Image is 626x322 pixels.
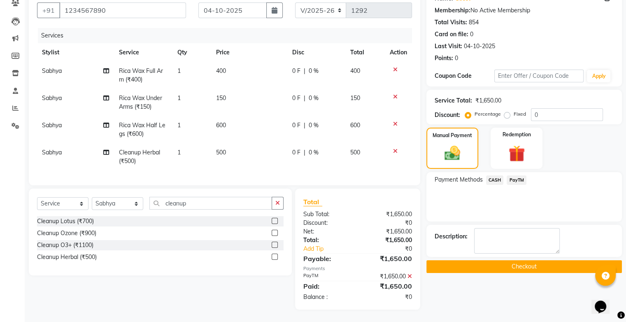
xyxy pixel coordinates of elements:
[119,149,160,165] span: Cleanup Herbal (₹500)
[309,148,319,157] span: 0 %
[475,96,501,105] div: ₹1,650.00
[469,18,479,27] div: 854
[486,175,504,185] span: CASH
[297,210,358,219] div: Sub Total:
[309,94,319,103] span: 0 %
[303,198,322,206] span: Total
[435,111,460,119] div: Discount:
[119,67,163,83] span: Rica Wax Full Arm (₹400)
[292,94,300,103] span: 0 F
[358,219,418,227] div: ₹0
[426,260,622,273] button: Checkout
[37,217,94,226] div: Cleanup Lotus (₹700)
[177,149,181,156] span: 1
[297,245,368,253] a: Add Tip
[435,72,494,80] div: Coupon Code
[358,254,418,264] div: ₹1,650.00
[385,43,412,62] th: Action
[42,121,62,129] span: Sabhya
[503,143,530,164] img: _gift.svg
[494,70,584,82] input: Enter Offer / Coupon Code
[358,210,418,219] div: ₹1,650.00
[216,121,226,129] span: 600
[350,67,360,75] span: 400
[297,281,358,291] div: Paid:
[216,94,226,102] span: 150
[42,149,62,156] span: Sabhya
[358,293,418,301] div: ₹0
[455,54,458,63] div: 0
[114,43,172,62] th: Service
[37,241,93,250] div: Cleanup O3+ (₹1100)
[440,144,465,162] img: _cash.svg
[435,6,470,15] div: Membership:
[119,94,162,110] span: Rica Wax Under Arms (₹150)
[37,229,96,238] div: Cleanup Ozone (₹900)
[149,197,272,210] input: Search or Scan
[297,236,358,245] div: Total:
[475,110,501,118] label: Percentage
[216,67,226,75] span: 400
[119,121,165,138] span: Rica Wax Half Legs (₹600)
[470,30,473,39] div: 0
[292,121,300,130] span: 0 F
[503,131,531,138] label: Redemption
[309,67,319,75] span: 0 %
[435,18,467,27] div: Total Visits:
[514,110,526,118] label: Fixed
[37,2,60,18] button: +91
[297,272,358,281] div: PayTM
[172,43,212,62] th: Qty
[309,121,319,130] span: 0 %
[297,219,358,227] div: Discount:
[304,94,305,103] span: |
[304,67,305,75] span: |
[435,30,468,39] div: Card on file:
[38,28,418,43] div: Services
[42,67,62,75] span: Sabhya
[507,175,526,185] span: PayTM
[292,148,300,157] span: 0 F
[350,121,360,129] span: 600
[37,253,97,261] div: Cleanup Herbal (₹500)
[350,94,360,102] span: 150
[59,2,186,18] input: Search by Name/Mobile/Email/Code
[591,289,618,314] iframe: chat widget
[435,54,453,63] div: Points:
[435,6,614,15] div: No Active Membership
[358,272,418,281] div: ₹1,650.00
[435,96,472,105] div: Service Total:
[368,245,418,253] div: ₹0
[435,232,468,241] div: Description:
[435,175,483,184] span: Payment Methods
[177,94,181,102] span: 1
[345,43,385,62] th: Total
[297,293,358,301] div: Balance :
[433,132,472,139] label: Manual Payment
[37,43,114,62] th: Stylist
[303,265,412,272] div: Payments
[297,254,358,264] div: Payable:
[216,149,226,156] span: 500
[287,43,345,62] th: Disc
[177,121,181,129] span: 1
[350,149,360,156] span: 500
[358,281,418,291] div: ₹1,650.00
[211,43,287,62] th: Price
[304,121,305,130] span: |
[177,67,181,75] span: 1
[464,42,495,51] div: 04-10-2025
[304,148,305,157] span: |
[42,94,62,102] span: Sabhya
[358,227,418,236] div: ₹1,650.00
[358,236,418,245] div: ₹1,650.00
[435,42,462,51] div: Last Visit:
[292,67,300,75] span: 0 F
[587,70,610,82] button: Apply
[297,227,358,236] div: Net:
